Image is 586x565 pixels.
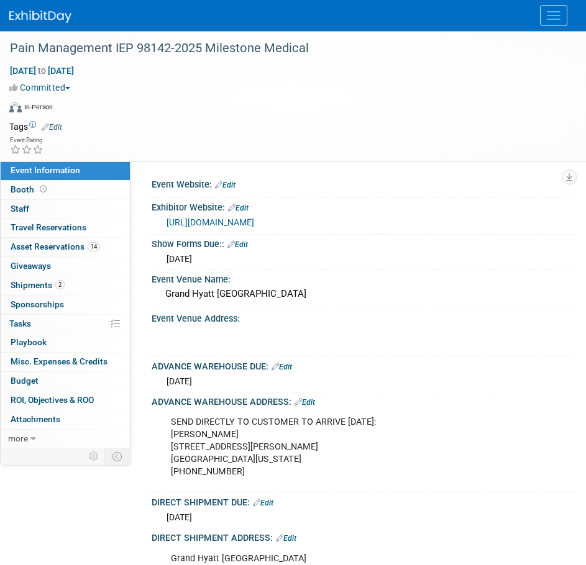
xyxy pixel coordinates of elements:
[9,65,75,76] span: [DATE] [DATE]
[167,512,192,522] span: [DATE]
[152,198,577,214] div: Exhibitor Website:
[152,235,577,251] div: Show Forms Due::
[215,181,236,189] a: Edit
[152,392,577,409] div: ADVANCE WAREHOUSE ADDRESS:
[152,309,577,325] div: Event Venue Address:
[1,296,130,314] a: Sponsorships
[9,319,31,328] span: Tasks
[11,395,94,405] span: ROI, Objectives & ROO
[9,102,22,112] img: Format-Inperson.png
[10,137,43,143] div: Event Rating
[1,410,130,429] a: Attachments
[11,204,29,214] span: Staff
[83,448,105,464] td: Personalize Event Tab Strip
[1,333,130,352] a: Playbook
[167,254,192,264] span: [DATE]
[9,100,570,119] div: Event Format
[11,356,108,366] span: Misc. Expenses & Credits
[11,337,47,347] span: Playbook
[167,376,192,386] span: [DATE]
[276,534,296,543] a: Edit
[161,284,567,304] div: Grand Hyatt [GEOGRAPHIC_DATA]
[9,81,75,94] button: Committed
[42,123,62,132] a: Edit
[152,175,577,191] div: Event Website:
[9,120,62,133] td: Tags
[11,242,100,251] span: Asset Reservations
[11,261,51,271] span: Giveaways
[37,184,49,194] span: Booth not reserved yet
[152,493,577,509] div: DIRECT SHIPMENT DUE:
[1,200,130,219] a: Staff
[36,66,48,76] span: to
[1,391,130,410] a: ROI, Objectives & ROO
[9,11,71,23] img: ExhibitDay
[11,414,60,424] span: Attachments
[88,242,100,251] span: 14
[1,353,130,371] a: Misc. Expenses & Credits
[11,299,64,309] span: Sponsorships
[162,410,554,484] div: SEND DIRECTLY TO CUSTOMER TO ARRIVE [DATE]: [PERSON_NAME] [STREET_ADDRESS][PERSON_NAME] [GEOGRAPH...
[1,181,130,199] a: Booth
[1,315,130,333] a: Tasks
[1,372,130,391] a: Budget
[228,204,249,212] a: Edit
[24,102,53,112] div: In-Person
[227,240,248,249] a: Edit
[6,37,561,60] div: Pain Management IEP 98142-2025 Milestone Medical
[1,257,130,276] a: Giveaways
[1,238,130,256] a: Asset Reservations14
[11,165,80,175] span: Event Information
[1,276,130,295] a: Shipments2
[272,363,292,371] a: Edit
[152,357,577,373] div: ADVANCE WAREHOUSE DUE:
[540,5,567,26] button: Menu
[11,222,86,232] span: Travel Reservations
[253,499,273,507] a: Edit
[11,376,39,386] span: Budget
[11,280,65,290] span: Shipments
[167,217,254,227] a: [URL][DOMAIN_NAME]
[1,161,130,180] a: Event Information
[152,528,577,545] div: DIRECT SHIPMENT ADDRESS:
[105,448,130,464] td: Toggle Event Tabs
[295,398,315,407] a: Edit
[8,433,28,443] span: more
[152,270,577,286] div: Event Venue Name:
[55,280,65,289] span: 2
[1,219,130,237] a: Travel Reservations
[1,430,130,448] a: more
[11,184,49,194] span: Booth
